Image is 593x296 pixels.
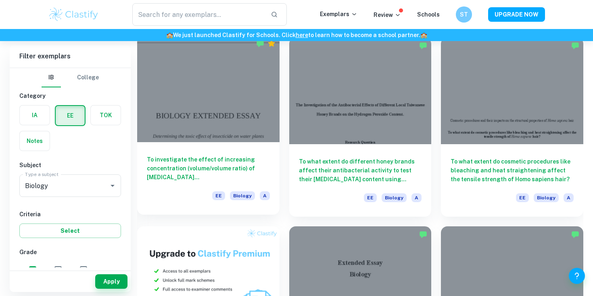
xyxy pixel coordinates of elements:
[66,265,70,274] span: B
[419,41,427,50] img: Marked
[19,248,121,257] h6: Grade
[42,68,99,87] div: Filter type choice
[256,39,264,48] img: Marked
[48,6,99,23] img: Clastify logo
[296,32,308,38] a: here
[534,193,559,202] span: Biology
[411,193,422,202] span: A
[41,265,45,274] span: A
[10,45,131,68] h6: Filter exemplars
[2,31,591,39] h6: We just launched Clastify for Schools. Click to learn how to become a school partner.
[569,268,585,284] button: Help and Feedback
[107,180,118,191] button: Open
[441,37,583,216] a: To what extent do cosmetic procedures like bleaching and heat straightening affect the tensile st...
[95,274,127,289] button: Apply
[451,157,574,184] h6: To what extent do cosmetic procedures like bleaching and heat straightening affect the tensile st...
[571,230,579,238] img: Marked
[42,68,61,87] button: IB
[456,6,472,23] button: ST
[230,191,255,200] span: Biology
[516,193,529,202] span: EE
[20,106,50,125] button: IA
[91,106,121,125] button: TOK
[419,230,427,238] img: Marked
[19,210,121,219] h6: Criteria
[212,191,225,200] span: EE
[92,265,96,274] span: C
[420,32,427,38] span: 🏫
[417,11,440,18] a: Schools
[364,193,377,202] span: EE
[459,10,469,19] h6: ST
[137,37,280,216] a: To investigate the effect of increasing concentration (volume/volume ratio) of [MEDICAL_DATA] (0....
[267,39,276,48] div: Premium
[571,41,579,50] img: Marked
[132,3,264,26] input: Search for any exemplars...
[19,224,121,238] button: Select
[260,191,270,200] span: A
[147,155,270,182] h6: To investigate the effect of increasing concentration (volume/volume ratio) of [MEDICAL_DATA] (0....
[374,10,401,19] p: Review
[77,68,99,87] button: College
[19,91,121,100] h6: Category
[564,193,574,202] span: A
[382,193,407,202] span: Biology
[299,157,422,184] h6: To what extent do different honey brands affect their antibacterial activity to test their [MEDIC...
[289,37,432,216] a: To what extent do different honey brands affect their antibacterial activity to test their [MEDIC...
[25,171,58,178] label: Type a subject
[20,131,50,151] button: Notes
[56,106,85,125] button: EE
[320,10,357,19] p: Exemplars
[488,7,545,22] button: UPGRADE NOW
[19,161,121,170] h6: Subject
[166,32,173,38] span: 🏫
